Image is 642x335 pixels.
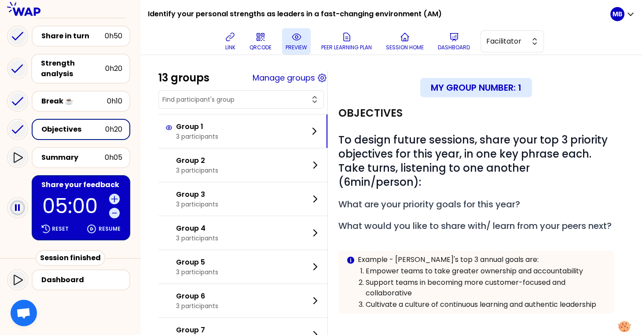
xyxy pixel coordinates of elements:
[366,277,606,298] p: Support teams in becoming more customer-focused and collaborative
[338,198,520,210] span: What are your priority goals for this year?
[105,124,122,135] div: 0h20
[176,155,218,166] p: Group 2
[11,300,37,326] div: Ouvrir le chat
[52,225,69,232] p: Reset
[225,44,235,51] p: link
[105,31,122,41] div: 0h50
[41,275,126,285] div: Dashboard
[176,257,218,268] p: Group 5
[321,44,372,51] p: Peer learning plan
[613,10,622,18] p: MB
[176,121,218,132] p: Group 1
[162,95,309,104] input: Find participant's group
[41,58,105,79] div: Strength analysis
[366,266,606,276] p: Empower teams to take greater ownership and accountability
[105,63,122,74] div: 0h20
[610,7,635,21] button: MB
[176,223,218,234] p: Group 4
[41,96,107,107] div: Break ☕️
[176,302,218,310] p: 3 participants
[338,106,403,120] h2: Objectives
[176,291,218,302] p: Group 6
[42,196,106,216] p: 05:00
[486,36,526,47] span: Facilitator
[36,250,105,266] div: Session finished
[176,166,218,175] p: 3 participants
[318,28,375,55] button: Peer learning plan
[176,200,218,209] p: 3 participants
[246,28,275,55] button: QRCODE
[338,133,610,189] span: To design future sessions, share your top 3 priority objectives for this year, in one key phrase ...
[338,220,612,232] span: What would you like to share with/ learn from your peers next?
[176,268,218,276] p: 3 participants
[249,44,271,51] p: QRCODE
[358,254,607,265] p: Example - [PERSON_NAME]'s top 3 annual goals are:
[158,71,209,85] div: 13 groups
[176,189,218,200] p: Group 3
[420,78,532,97] div: My group number: 1
[434,28,473,55] button: Dashboard
[481,30,544,52] button: Facilitator
[41,180,122,190] div: Share your feedback
[282,28,311,55] button: preview
[221,28,239,55] button: link
[176,234,218,243] p: 3 participants
[41,31,105,41] div: Share in turn
[253,72,315,84] button: Manage groups
[107,96,122,107] div: 0h10
[286,44,307,51] p: preview
[41,152,105,163] div: Summary
[105,152,122,163] div: 0h05
[176,132,218,141] p: 3 participants
[438,44,470,51] p: Dashboard
[41,124,105,135] div: Objectives
[386,44,424,51] p: Session home
[99,225,121,232] p: Resume
[382,28,427,55] button: Session home
[366,299,606,310] p: Cultivate a culture of continuous learning and authentic leadership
